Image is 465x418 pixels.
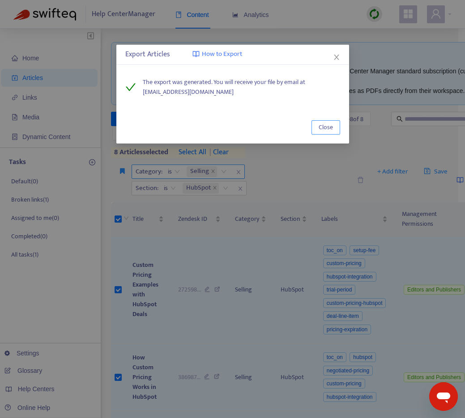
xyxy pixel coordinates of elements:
[333,54,340,61] span: close
[311,120,340,135] button: Close
[332,52,341,62] button: Close
[202,49,242,59] span: How to Export
[192,49,242,59] a: How to Export
[319,122,333,132] span: Close
[429,382,458,411] iframe: Button to launch messaging window
[192,51,200,58] img: image-link
[125,82,136,93] span: check
[143,77,340,97] span: The export was generated. You will receive your file by email at [EMAIL_ADDRESS][DOMAIN_NAME]
[125,49,340,60] div: Export Articles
